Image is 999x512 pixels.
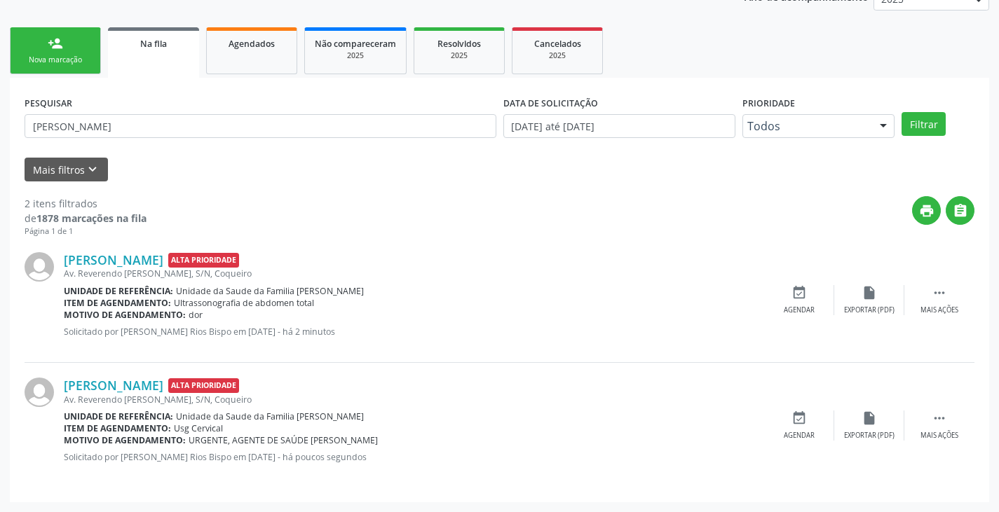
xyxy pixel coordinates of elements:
button: print [912,196,941,225]
div: Av. Reverendo [PERSON_NAME], S/N, Coqueiro [64,268,764,279]
span: URGENTE, AGENTE DE SAÚDE [PERSON_NAME] [189,434,378,446]
p: Solicitado por [PERSON_NAME] Rios Bispo em [DATE] - há poucos segundos [64,451,764,463]
b: Unidade de referência: [64,285,173,297]
img: img [25,378,54,407]
div: de [25,211,147,226]
div: 2025 [522,50,592,61]
button:  [946,196,974,225]
div: person_add [48,36,63,51]
i:  [953,203,968,219]
span: Todos [747,119,867,133]
div: Exportar (PDF) [844,305,895,315]
div: Mais ações [920,431,958,441]
i: insert_drive_file [862,410,877,426]
button: Filtrar [902,112,946,136]
span: Ultrassonografia de abdomen total [174,297,314,309]
label: PESQUISAR [25,92,72,114]
a: [PERSON_NAME] [64,252,163,268]
span: Alta Prioridade [168,378,239,393]
div: Página 1 de 1 [25,226,147,237]
span: Usg Cervical [174,422,223,434]
span: Unidade da Saude da Familia [PERSON_NAME] [176,285,364,297]
span: Não compareceram [315,38,396,50]
b: Motivo de agendamento: [64,309,186,321]
a: [PERSON_NAME] [64,378,163,393]
i: keyboard_arrow_down [85,162,100,177]
img: img [25,252,54,282]
div: Av. Reverendo [PERSON_NAME], S/N, Coqueiro [64,394,764,406]
p: Solicitado por [PERSON_NAME] Rios Bispo em [DATE] - há 2 minutos [64,326,764,338]
div: Exportar (PDF) [844,431,895,441]
i:  [932,410,947,426]
label: Prioridade [742,92,795,114]
i: event_available [791,285,807,300]
b: Unidade de referência: [64,410,173,422]
i:  [932,285,947,300]
button: Mais filtroskeyboard_arrow_down [25,158,108,182]
div: Agendar [784,431,815,441]
span: Unidade da Saude da Familia [PERSON_NAME] [176,410,364,422]
span: Cancelados [534,38,581,50]
input: Nome, CNS [25,114,496,138]
b: Item de agendamento: [64,297,171,309]
div: 2025 [315,50,396,61]
div: Nova marcação [20,55,90,65]
span: dor [189,309,203,321]
strong: 1878 marcações na fila [36,212,147,225]
div: Agendar [784,305,815,315]
span: Na fila [140,38,167,50]
label: DATA DE SOLICITAÇÃO [503,92,598,114]
span: Agendados [229,38,275,50]
div: 2 itens filtrados [25,196,147,211]
span: Resolvidos [437,38,481,50]
b: Item de agendamento: [64,422,171,434]
div: Mais ações [920,305,958,315]
span: Alta Prioridade [168,253,239,268]
i: insert_drive_file [862,285,877,300]
b: Motivo de agendamento: [64,434,186,446]
i: event_available [791,410,807,426]
input: Selecione um intervalo [503,114,735,138]
div: 2025 [424,50,494,61]
i: print [919,203,935,219]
